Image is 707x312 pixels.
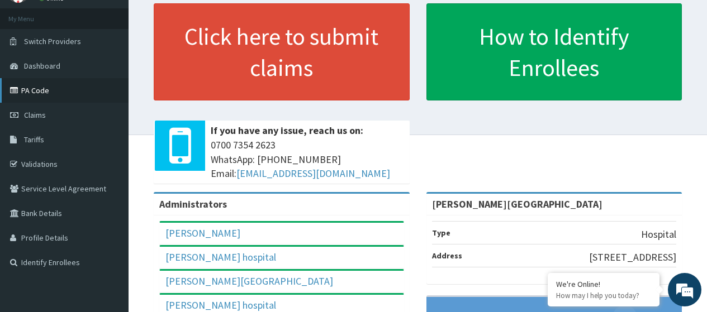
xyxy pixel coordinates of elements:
[165,275,333,287] a: [PERSON_NAME][GEOGRAPHIC_DATA]
[165,251,276,263] a: [PERSON_NAME] hospital
[432,251,462,261] b: Address
[432,198,602,210] strong: [PERSON_NAME][GEOGRAPHIC_DATA]
[211,138,404,181] span: 0700 7354 2623 WhatsApp: [PHONE_NUMBER] Email:
[24,61,60,71] span: Dashboard
[641,227,676,242] p: Hospital
[24,110,46,120] span: Claims
[159,198,227,210] b: Administrators
[556,279,651,289] div: We're Online!
[165,227,240,239] a: [PERSON_NAME]
[165,299,276,311] a: [PERSON_NAME] hospital
[236,167,390,180] a: [EMAIL_ADDRESS][DOMAIN_NAME]
[556,291,651,300] p: How may I help you today?
[589,250,676,265] p: [STREET_ADDRESS]
[211,124,363,137] b: If you have any issue, reach us on:
[432,228,450,238] b: Type
[24,36,81,46] span: Switch Providers
[426,3,682,100] a: How to Identify Enrollees
[154,3,410,100] a: Click here to submit claims
[24,135,44,145] span: Tariffs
